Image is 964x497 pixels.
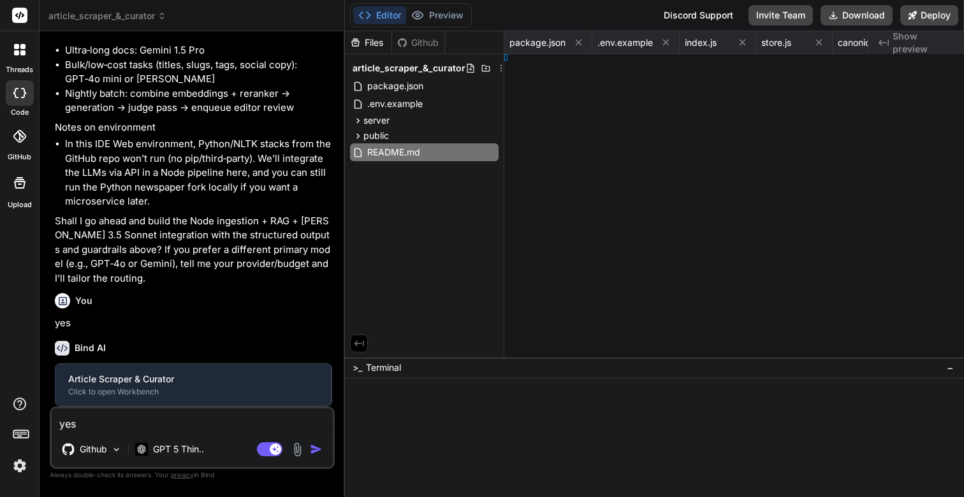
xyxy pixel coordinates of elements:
[392,36,444,49] div: Github
[656,5,741,25] div: Discord Support
[171,471,194,479] span: privacy
[366,361,401,374] span: Terminal
[353,361,362,374] span: >_
[353,6,406,24] button: Editor
[135,443,148,455] img: GPT 5 Thinking High
[68,373,318,385] div: Article Scraper & Curator
[75,342,106,354] h6: Bind AI
[366,78,425,94] span: package.json
[947,361,954,374] span: −
[363,114,390,127] span: server
[75,294,92,307] h6: You
[366,96,424,112] span: .env.example
[65,87,332,115] li: Nightly batch: combine embeddings + reranker → generation → judge pass → enqueue editor review
[55,316,332,331] p: yes
[366,145,421,160] span: README.md
[50,469,335,481] p: Always double-check its answers. Your in Bind
[597,36,653,49] span: .env.example
[65,137,332,209] li: In this IDE Web environment, Python/NLTK stacks from the GitHub repo won’t run (no pip/third‑part...
[8,199,32,210] label: Upload
[68,387,318,397] div: Click to open Workbench
[55,120,332,135] p: Notes on environment
[838,36,898,49] span: canonicalize.js
[900,5,958,25] button: Deploy
[11,107,29,118] label: code
[8,152,31,162] label: GitHub
[9,455,31,477] img: settings
[55,364,331,406] button: Article Scraper & CuratorClick to open Workbench
[749,5,813,25] button: Invite Team
[153,443,204,456] p: GPT 5 Thin..
[406,6,469,24] button: Preview
[944,357,956,378] button: −
[65,58,332,87] li: Bulk/low‑cost tasks (titles, slugs, tags, social copy): GPT‑4o mini or [PERSON_NAME]
[685,36,717,49] span: index.js
[893,30,954,55] span: Show preview
[48,10,166,22] span: article_scraper_&_curator
[290,442,305,457] img: attachment
[65,43,332,58] li: Ultra‑long docs: Gemini 1.5 Pro
[353,62,465,75] span: article_scraper_&_curator
[111,444,122,455] img: Pick Models
[6,64,33,75] label: threads
[761,36,791,49] span: store.js
[55,214,332,286] p: Shall I go ahead and build the Node ingestion + RAG + [PERSON_NAME] 3.5 Sonnet integration with t...
[80,443,107,456] p: Github
[345,36,391,49] div: Files
[821,5,893,25] button: Download
[363,129,389,142] span: public
[509,36,566,49] span: package.json
[310,443,323,456] img: icon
